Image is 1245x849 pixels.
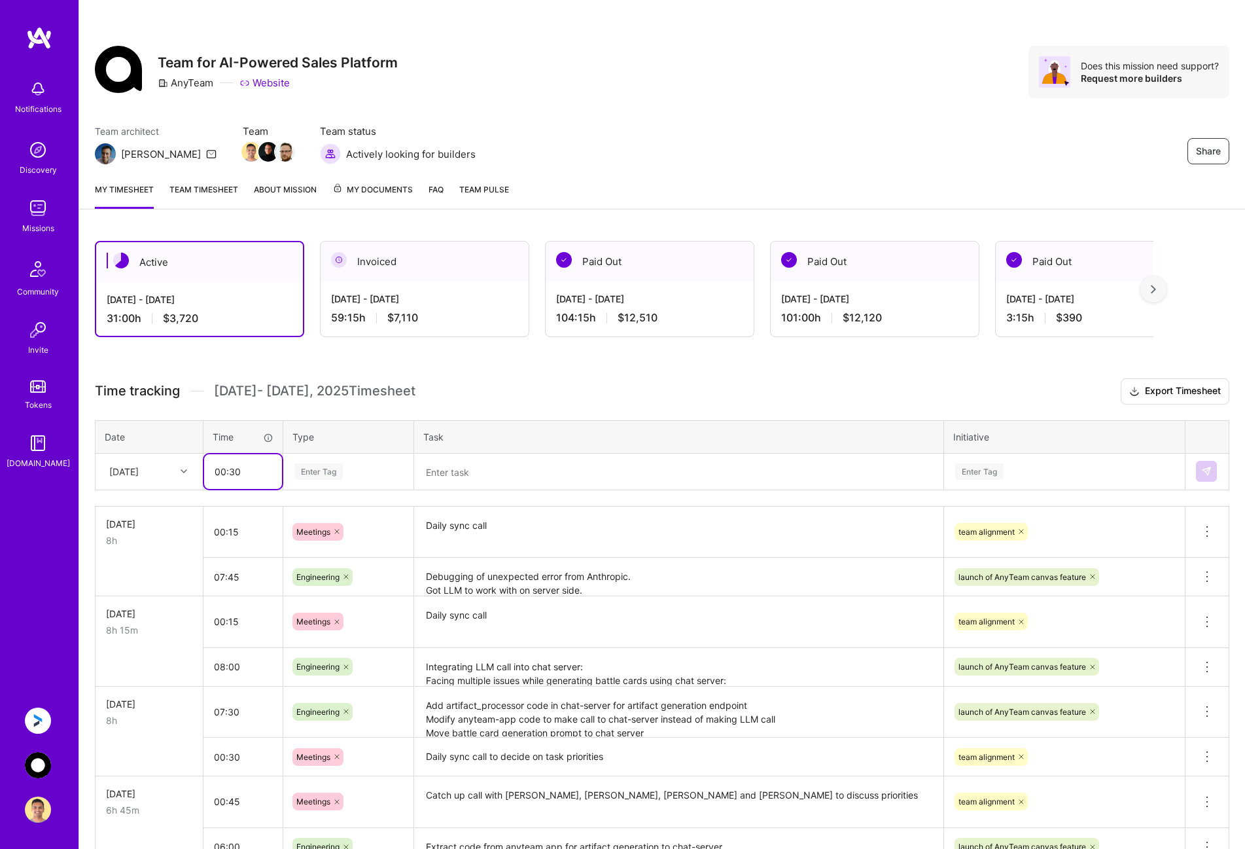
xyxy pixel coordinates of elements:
[169,183,238,209] a: Team timesheet
[113,253,129,268] img: Active
[296,797,330,806] span: Meetings
[106,697,192,711] div: [DATE]
[277,141,294,163] a: Team Member Avatar
[283,420,414,453] th: Type
[1039,56,1070,88] img: Avatar
[25,195,51,221] img: teamwork
[415,688,942,737] textarea: Add artifact_processor code in chat-server for artifact generation endpoint Modify anyteam-app co...
[331,292,518,306] div: [DATE] - [DATE]
[28,343,48,357] div: Invite
[996,242,1204,281] div: Paid Out
[958,527,1015,537] span: team alignment
[953,430,1176,444] div: Initiative
[415,559,942,595] textarea: Debugging of unexpected error from Anthropic. Got LLM to work with on server side. Fixed timeout ...
[25,430,51,456] img: guide book
[30,380,46,393] img: tokens
[25,137,51,163] img: discovery
[331,311,518,325] div: 59:15 h
[107,312,292,325] div: 31:00 h
[96,420,203,453] th: Date
[107,293,292,306] div: [DATE] - [DATE]
[294,461,343,482] div: Enter Tag
[320,124,476,138] span: Team status
[22,708,54,734] a: Anguleris: BIMsmart AI MVP
[163,312,198,325] span: $3,720
[843,311,882,325] span: $12,120
[958,572,1086,582] span: launch of AnyTeam canvas feature
[95,183,154,209] a: My timesheet
[96,242,303,282] div: Active
[25,797,51,823] img: User Avatar
[214,383,415,399] span: [DATE] - [DATE] , 2025 Timesheet
[95,383,180,399] span: Time tracking
[25,76,51,102] img: bell
[158,54,398,71] h3: Team for AI-Powered Sales Platform
[332,183,413,197] span: My Documents
[22,797,54,823] a: User Avatar
[958,617,1015,626] span: team alignment
[546,242,754,281] div: Paid Out
[95,46,142,93] img: Company Logo
[25,317,51,343] img: Invite
[781,292,968,306] div: [DATE] - [DATE]
[20,163,57,177] div: Discovery
[1196,145,1221,158] span: Share
[332,183,413,209] a: My Documents
[415,508,942,557] textarea: Daily sync call
[106,533,192,547] div: 8h
[958,797,1015,806] span: team alignment
[781,311,968,325] div: 101:00 h
[556,292,743,306] div: [DATE] - [DATE]
[429,183,444,209] a: FAQ
[22,752,54,778] a: AnyTeam: Team for AI-Powered Sales Platform
[958,662,1086,672] span: launch of AnyTeam canvas feature
[1129,385,1140,399] i: icon Download
[106,607,192,621] div: [DATE]
[1121,378,1229,405] button: Export Timesheet
[556,252,572,268] img: Paid Out
[414,420,944,453] th: Task
[121,147,201,161] div: [PERSON_NAME]
[1081,72,1219,84] div: Request more builders
[296,572,340,582] span: Engineering
[106,787,192,801] div: [DATE]
[296,662,340,672] span: Engineering
[958,752,1015,762] span: team alignment
[1151,285,1156,294] img: right
[415,778,942,827] textarea: Catch up call with [PERSON_NAME], [PERSON_NAME], [PERSON_NAME] and [PERSON_NAME] to discuss prior...
[203,649,283,684] input: HH:MM
[296,752,330,762] span: Meetings
[781,252,797,268] img: Paid Out
[459,185,509,194] span: Team Pulse
[459,183,509,209] a: Team Pulse
[1201,466,1212,477] img: Submit
[258,142,278,162] img: Team Member Avatar
[213,430,273,444] div: Time
[158,78,168,88] i: icon CompanyGray
[15,102,61,116] div: Notifications
[1006,292,1193,306] div: [DATE] - [DATE]
[206,149,217,159] i: icon Mail
[106,803,192,817] div: 6h 45m
[296,617,330,626] span: Meetings
[203,784,283,819] input: HH:MM
[203,695,283,729] input: HH:MM
[1081,60,1219,72] div: Does this mission need support?
[239,76,290,90] a: Website
[254,183,317,209] a: About Mission
[618,311,658,325] span: $12,510
[204,454,282,489] input: HH:MM
[296,707,340,717] span: Engineering
[321,242,529,281] div: Invoiced
[771,242,979,281] div: Paid Out
[203,740,283,774] input: HH:MM
[25,752,51,778] img: AnyTeam: Team for AI-Powered Sales Platform
[260,141,277,163] a: Team Member Avatar
[158,76,213,90] div: AnyTeam
[958,707,1086,717] span: launch of AnyTeam canvas feature
[296,527,330,537] span: Meetings
[1187,138,1229,164] button: Share
[17,285,59,298] div: Community
[320,143,341,164] img: Actively looking for builders
[109,465,139,479] div: [DATE]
